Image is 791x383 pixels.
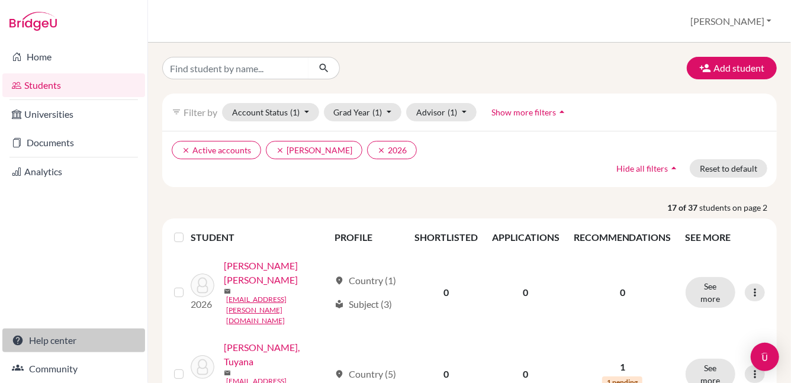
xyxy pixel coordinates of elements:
[2,329,145,352] a: Help center
[491,107,556,117] span: Show more filters
[276,146,284,155] i: clear
[686,277,735,308] button: See more
[191,355,214,379] img: Badmaeva, Tuyana
[335,276,344,285] span: location_on
[2,131,145,155] a: Documents
[162,57,309,79] input: Find student by name...
[172,107,181,117] i: filter_list
[191,273,214,297] img: Azcona Cueto, Estefania
[226,294,329,326] a: [EMAIL_ADDRESS][PERSON_NAME][DOMAIN_NAME]
[2,357,145,381] a: Community
[606,159,690,178] button: Hide all filtersarrow_drop_up
[172,141,261,159] button: clearActive accounts
[335,300,344,309] span: local_library
[699,201,777,214] span: students on page 2
[2,45,145,69] a: Home
[335,273,396,288] div: Country (1)
[406,103,477,121] button: Advisor(1)
[668,162,680,174] i: arrow_drop_up
[690,159,767,178] button: Reset to default
[327,223,407,252] th: PROFILE
[224,259,329,287] a: [PERSON_NAME] [PERSON_NAME]
[290,107,300,117] span: (1)
[556,106,568,118] i: arrow_drop_up
[373,107,382,117] span: (1)
[2,160,145,184] a: Analytics
[266,141,362,159] button: clear[PERSON_NAME]
[224,369,231,376] span: mail
[485,223,567,252] th: APPLICATIONS
[574,285,671,300] p: 0
[485,252,567,333] td: 0
[616,163,668,173] span: Hide all filters
[685,10,777,33] button: [PERSON_NAME]
[367,141,417,159] button: clear2026
[335,369,344,379] span: location_on
[184,107,217,118] span: Filter by
[224,288,231,295] span: mail
[182,146,190,155] i: clear
[191,223,327,252] th: STUDENT
[751,343,779,371] div: Open Intercom Messenger
[222,103,319,121] button: Account Status(1)
[2,102,145,126] a: Universities
[191,297,214,311] p: 2026
[448,107,457,117] span: (1)
[679,223,772,252] th: SEE MORE
[9,12,57,31] img: Bridge-U
[407,223,485,252] th: SHORTLISTED
[224,340,329,369] a: [PERSON_NAME], Tuyana
[2,73,145,97] a: Students
[335,367,396,381] div: Country (5)
[687,57,777,79] button: Add student
[574,360,671,374] p: 1
[377,146,385,155] i: clear
[667,201,699,214] strong: 17 of 37
[324,103,402,121] button: Grad Year(1)
[335,297,392,311] div: Subject (3)
[481,103,578,121] button: Show more filtersarrow_drop_up
[407,252,485,333] td: 0
[567,223,679,252] th: RECOMMENDATIONS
